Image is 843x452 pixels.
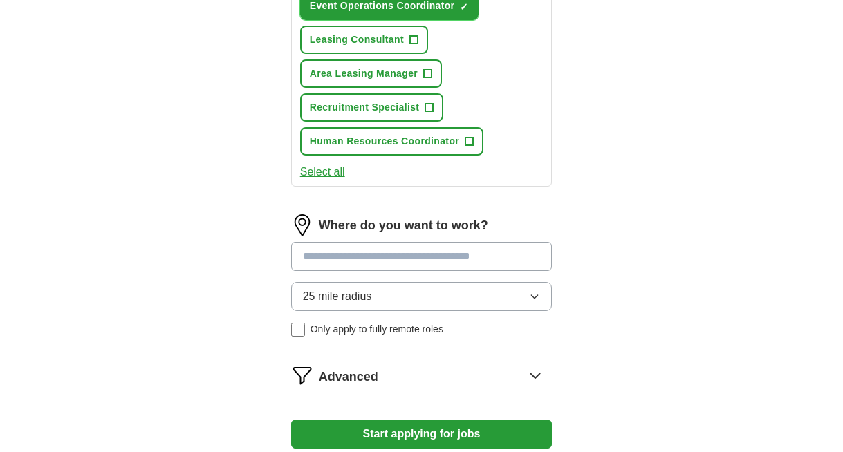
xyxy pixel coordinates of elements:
span: Leasing Consultant [310,32,404,47]
img: filter [291,364,313,386]
span: ✓ [460,1,468,12]
span: Recruitment Specialist [310,100,420,115]
span: Only apply to fully remote roles [311,322,443,337]
label: Where do you want to work? [319,216,488,235]
input: Only apply to fully remote roles [291,323,305,337]
button: Recruitment Specialist [300,93,444,122]
button: Area Leasing Manager [300,59,442,88]
span: Advanced [319,368,378,386]
button: Leasing Consultant [300,26,428,54]
img: location.png [291,214,313,236]
span: 25 mile radius [303,288,372,305]
span: Human Resources Coordinator [310,134,459,149]
button: Human Resources Coordinator [300,127,483,156]
span: Area Leasing Manager [310,66,418,81]
button: Select all [300,164,345,180]
button: Start applying for jobs [291,420,553,449]
button: 25 mile radius [291,282,553,311]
